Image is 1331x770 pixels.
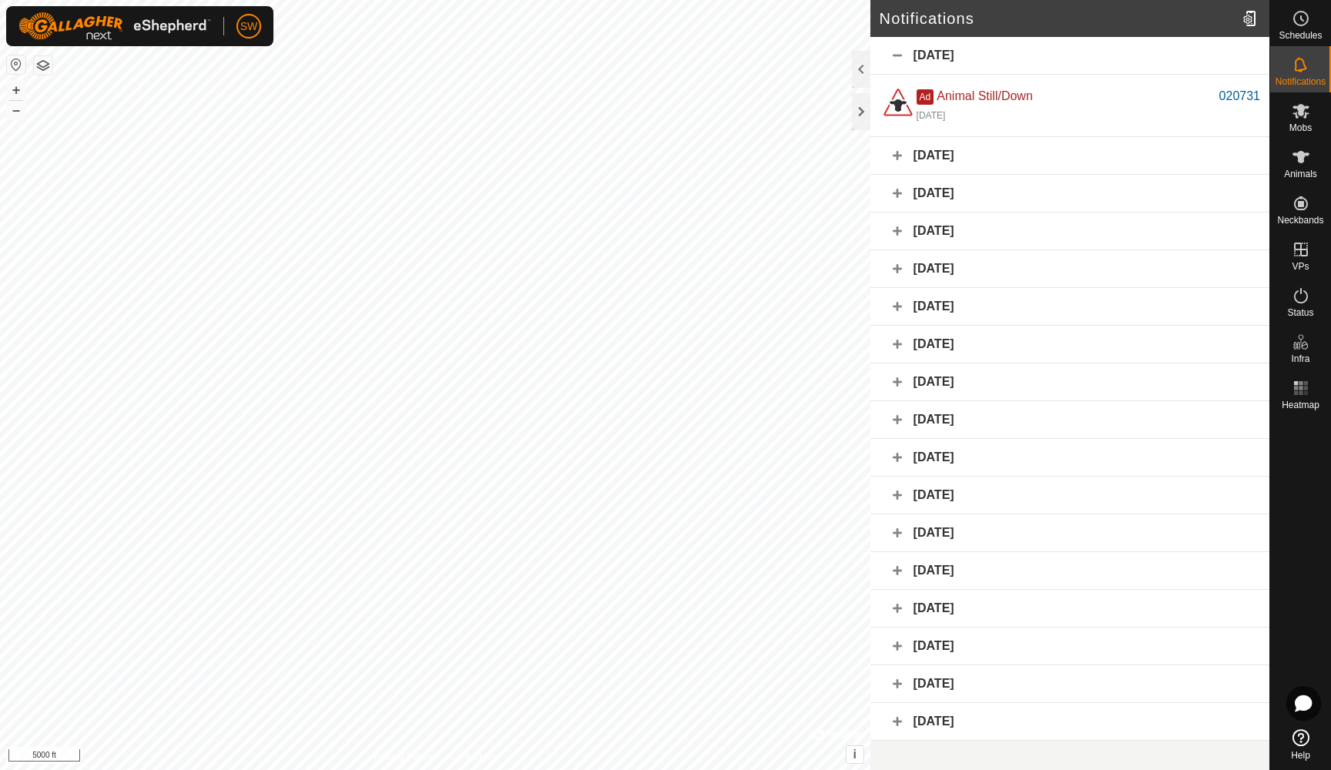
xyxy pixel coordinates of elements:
[1276,77,1326,86] span: Notifications
[870,326,1269,363] div: [DATE]
[870,514,1269,552] div: [DATE]
[1270,723,1331,766] a: Help
[937,89,1032,102] span: Animal Still/Down
[1282,400,1319,410] span: Heatmap
[1284,169,1317,179] span: Animals
[7,81,25,99] button: +
[240,18,258,35] span: SW
[880,9,1236,28] h2: Notifications
[18,12,211,40] img: Gallagher Logo
[870,439,1269,477] div: [DATE]
[1287,308,1313,317] span: Status
[7,101,25,119] button: –
[870,477,1269,514] div: [DATE]
[1279,31,1322,40] span: Schedules
[870,552,1269,590] div: [DATE]
[870,363,1269,401] div: [DATE]
[374,750,432,764] a: Privacy Policy
[34,56,52,75] button: Map Layers
[1219,87,1260,105] div: 020731
[870,288,1269,326] div: [DATE]
[870,37,1269,75] div: [DATE]
[853,748,856,761] span: i
[917,89,934,105] span: Ad
[870,628,1269,665] div: [DATE]
[870,590,1269,628] div: [DATE]
[450,750,495,764] a: Contact Us
[1291,751,1310,760] span: Help
[1291,354,1309,363] span: Infra
[870,401,1269,439] div: [DATE]
[870,703,1269,741] div: [DATE]
[1292,262,1309,271] span: VPs
[870,213,1269,250] div: [DATE]
[847,746,863,763] button: i
[917,109,946,122] div: [DATE]
[7,55,25,74] button: Reset Map
[870,175,1269,213] div: [DATE]
[1289,123,1312,132] span: Mobs
[1277,216,1323,225] span: Neckbands
[870,250,1269,288] div: [DATE]
[870,137,1269,175] div: [DATE]
[870,665,1269,703] div: [DATE]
